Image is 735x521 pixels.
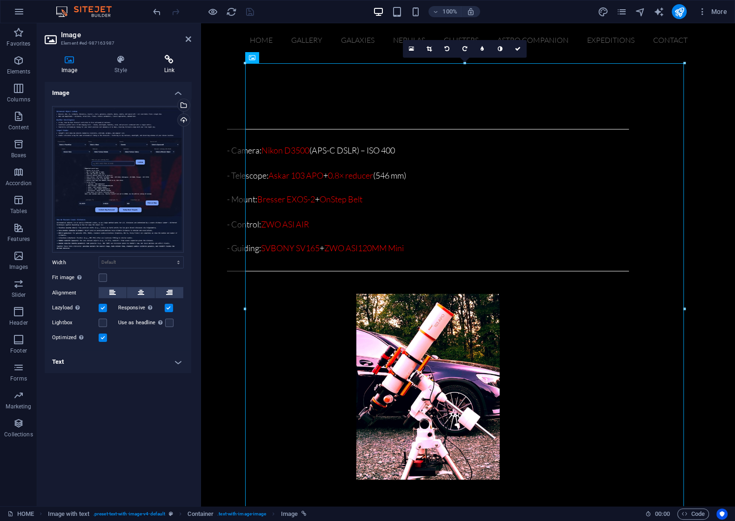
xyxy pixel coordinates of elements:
[52,302,99,314] label: Lazyload
[61,39,173,47] h3: Element #ed-987163987
[281,508,297,520] span: Click to select. Double-click to edit
[10,347,27,354] p: Footer
[10,207,27,215] p: Tables
[438,40,456,58] a: Rotate left 90°
[52,332,99,343] label: Optimized
[9,263,28,271] p: Images
[653,6,664,17] button: text_generator
[467,7,475,16] i: On resize automatically adjust zoom level to fit chosen device.
[7,40,30,47] p: Favorites
[226,7,237,17] i: Reload page
[7,68,31,75] p: Elements
[93,508,165,520] span: . preset-text-with-image-v4-default
[147,55,191,74] h4: Link
[10,375,27,382] p: Forms
[682,508,705,520] span: Code
[474,40,491,58] a: Blur
[7,96,30,103] p: Columns
[52,272,99,283] label: Fit image
[152,7,162,17] i: Undo: Change menu items (Ctrl+Z)
[48,508,307,520] nav: breadcrumb
[187,508,214,520] span: Click to select. Double-click to edit
[677,508,709,520] button: Code
[661,510,663,517] span: :
[4,431,33,438] p: Collections
[61,31,191,39] h2: Image
[421,40,438,58] a: Crop mode
[118,302,165,314] label: Responsive
[635,6,646,17] button: navigator
[509,40,527,58] a: Confirm ( Ctrl ⏎ )
[616,6,627,17] button: pages
[52,106,184,253] div: Astro-MgJiC5cFMOdMxErbMXYKtw.jpg
[597,6,608,17] button: design
[7,235,30,243] p: Features
[217,508,266,520] span: . text-with-image-image
[226,6,237,17] button: reload
[53,6,123,17] img: Editor Logo
[48,508,89,520] span: Click to select. Double-click to edit
[8,124,29,131] p: Content
[52,260,99,265] label: Width
[7,508,34,520] a: Click to cancel selection. Double-click to open Pages
[635,7,645,17] i: Navigator
[45,351,191,373] h4: Text
[45,82,191,99] h4: Image
[403,40,421,58] a: Select files from the file manager, stock photos, or upload file(s)
[616,7,627,17] i: Pages (Ctrl+Alt+S)
[6,180,32,187] p: Accordion
[694,4,731,19] button: More
[118,317,165,328] label: Use as headline
[442,6,457,17] h6: 100%
[674,7,684,17] i: Publish
[52,317,99,328] label: Lightbox
[151,6,162,17] button: undo
[456,40,474,58] a: Rotate right 90°
[169,511,173,516] i: This element is a customizable preset
[716,508,728,520] button: Usercentrics
[301,511,307,516] i: This element is linked
[45,55,98,74] h4: Image
[428,6,461,17] button: 100%
[597,7,608,17] i: Design (Ctrl+Alt+Y)
[653,7,664,17] i: AI Writer
[52,287,99,299] label: Alignment
[491,40,509,58] a: Greyscale
[207,6,218,17] button: Click here to leave preview mode and continue editing
[672,4,687,19] button: publish
[12,291,26,299] p: Slider
[11,152,27,159] p: Boxes
[698,7,727,16] span: More
[6,403,31,410] p: Marketing
[655,508,669,520] span: 00 00
[98,55,147,74] h4: Style
[645,508,670,520] h6: Session time
[9,319,28,327] p: Header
